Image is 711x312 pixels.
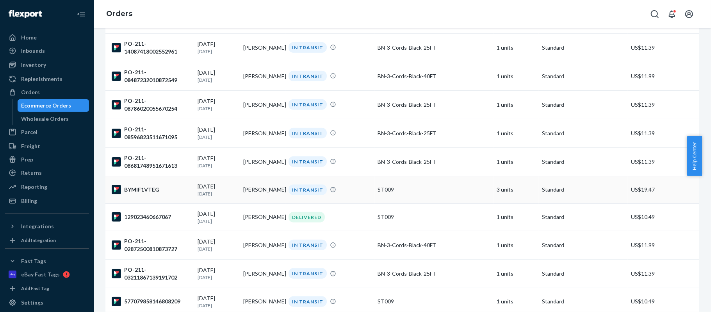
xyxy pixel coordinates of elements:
div: PO-211-08487232010872549 [112,68,191,84]
td: [PERSON_NAME] [240,203,286,231]
a: Orders [106,9,132,18]
div: PO-211-08681748951671613 [112,154,191,170]
a: Ecommerce Orders [18,99,89,112]
td: US$11.39 [628,147,699,176]
button: Fast Tags [5,255,89,267]
td: US$11.99 [628,62,699,90]
div: IN TRANSIT [289,240,327,250]
div: Add Fast Tag [21,285,49,292]
a: Add Fast Tag [5,284,89,293]
a: Orders [5,86,89,99]
div: Settings [21,299,43,307]
div: IN TRANSIT [289,185,327,195]
p: Standard [542,298,625,305]
td: 1 units [494,259,539,288]
p: Standard [542,72,625,80]
div: BN-3-Cords-Black-40FT [378,72,490,80]
td: 1 units [494,119,539,147]
div: [DATE] [198,40,237,55]
td: 1 units [494,231,539,259]
a: Inbounds [5,45,89,57]
div: Orders [21,88,40,96]
td: 1 units [494,147,539,176]
button: Help Center [687,136,702,176]
div: [DATE] [198,154,237,169]
div: BN-3-Cords-Black-25FT [378,129,490,137]
p: [DATE] [198,48,237,55]
div: eBay Fast Tags [21,271,60,278]
p: Standard [542,241,625,249]
a: eBay Fast Tags [5,268,89,281]
button: Open account menu [681,6,697,22]
div: ST009 [378,213,490,221]
div: Prep [21,156,33,163]
div: Returns [21,169,42,177]
a: Returns [5,167,89,179]
a: Wholesale Orders [18,113,89,125]
td: [PERSON_NAME] [240,90,286,119]
div: Home [21,34,37,41]
p: [DATE] [198,134,237,140]
td: US$11.39 [628,90,699,119]
div: [DATE] [198,97,237,112]
td: US$11.39 [628,259,699,288]
p: [DATE] [198,274,237,281]
td: US$19.47 [628,176,699,203]
div: [DATE] [198,126,237,140]
td: US$11.39 [628,119,699,147]
div: IN TRANSIT [289,99,327,110]
div: Inventory [21,61,46,69]
p: [DATE] [198,190,237,197]
a: Home [5,31,89,44]
p: [DATE] [198,302,237,309]
div: Parcel [21,128,37,136]
div: IN TRANSIT [289,296,327,307]
div: ST009 [378,298,490,305]
div: PO-211-08596823511671095 [112,126,191,141]
a: Freight [5,140,89,152]
p: [DATE] [198,246,237,252]
td: US$10.49 [628,203,699,231]
div: Reporting [21,183,47,191]
div: Fast Tags [21,257,46,265]
div: Ecommerce Orders [21,102,71,109]
div: BN-3-Cords-Black-40FT [378,241,490,249]
td: 1 units [494,90,539,119]
div: BN-3-Cords-Black-25FT [378,270,490,278]
div: IN TRANSIT [289,268,327,279]
div: BN-3-Cords-Black-25FT [378,44,490,52]
td: [PERSON_NAME] [240,62,286,90]
a: Inventory [5,59,89,71]
div: IN TRANSIT [289,71,327,81]
td: US$11.39 [628,33,699,62]
div: [DATE] [198,69,237,83]
div: BYMIF1VTEG [112,185,191,194]
div: Integrations [21,222,54,230]
button: Close Navigation [73,6,89,22]
p: [DATE] [198,105,237,112]
div: Replenishments [21,75,62,83]
td: [PERSON_NAME] [240,33,286,62]
div: [DATE] [198,238,237,252]
td: 3 units [494,176,539,203]
a: Replenishments [5,73,89,85]
p: Standard [542,101,625,109]
td: [PERSON_NAME] [240,259,286,288]
td: [PERSON_NAME] [240,119,286,147]
a: Add Integration [5,236,89,245]
div: BN-3-Cords-Black-25FT [378,101,490,109]
div: DELIVERED [289,212,325,222]
p: [DATE] [198,77,237,83]
button: Open Search Box [647,6,663,22]
div: 129023460667067 [112,212,191,222]
p: Standard [542,186,625,194]
img: Flexport logo [9,10,42,18]
div: ST009 [378,186,490,194]
p: Standard [542,270,625,278]
div: 577079858146808209 [112,297,191,306]
p: [DATE] [198,162,237,169]
td: [PERSON_NAME] [240,147,286,176]
div: IN TRANSIT [289,156,327,167]
div: [DATE] [198,266,237,281]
